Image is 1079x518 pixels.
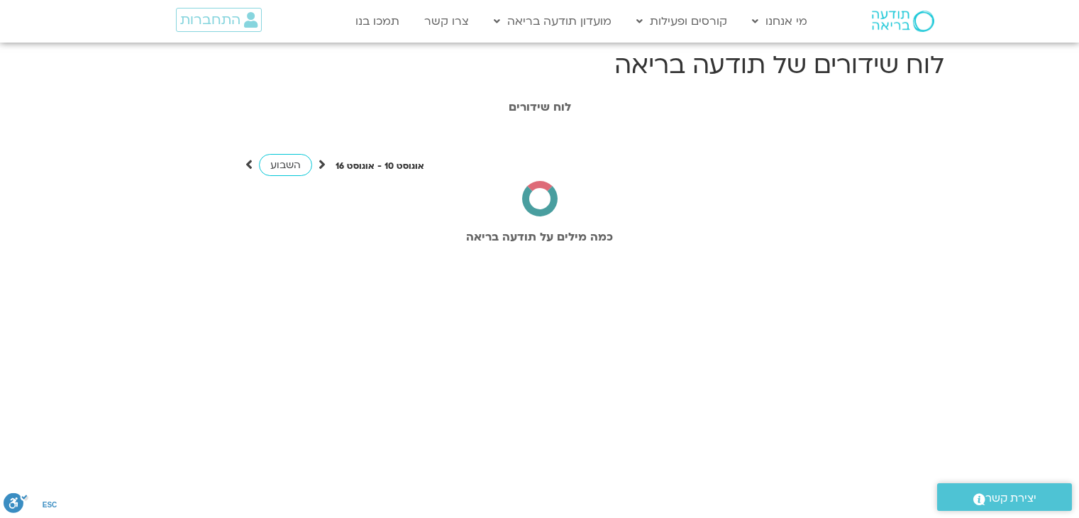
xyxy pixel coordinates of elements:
img: תודעה בריאה [872,11,934,32]
a: קורסים ופעילות [629,8,734,35]
a: מי אנחנו [745,8,814,35]
a: התחברות [176,8,262,32]
a: צרו קשר [417,8,476,35]
h1: לוח שידורים של תודעה בריאה [135,48,944,82]
a: תמכו בנו [348,8,406,35]
a: יצירת קשר [937,483,1072,511]
a: מועדון תודעה בריאה [487,8,619,35]
a: השבוע [259,154,312,176]
span: יצירת קשר [985,489,1036,508]
span: התחברות [180,12,240,28]
h2: כמה מילים על תודעה בריאה [143,231,937,243]
p: אוגוסט 10 - אוגוסט 16 [336,159,424,174]
h1: לוח שידורים [143,101,937,114]
span: השבוע [270,158,301,172]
